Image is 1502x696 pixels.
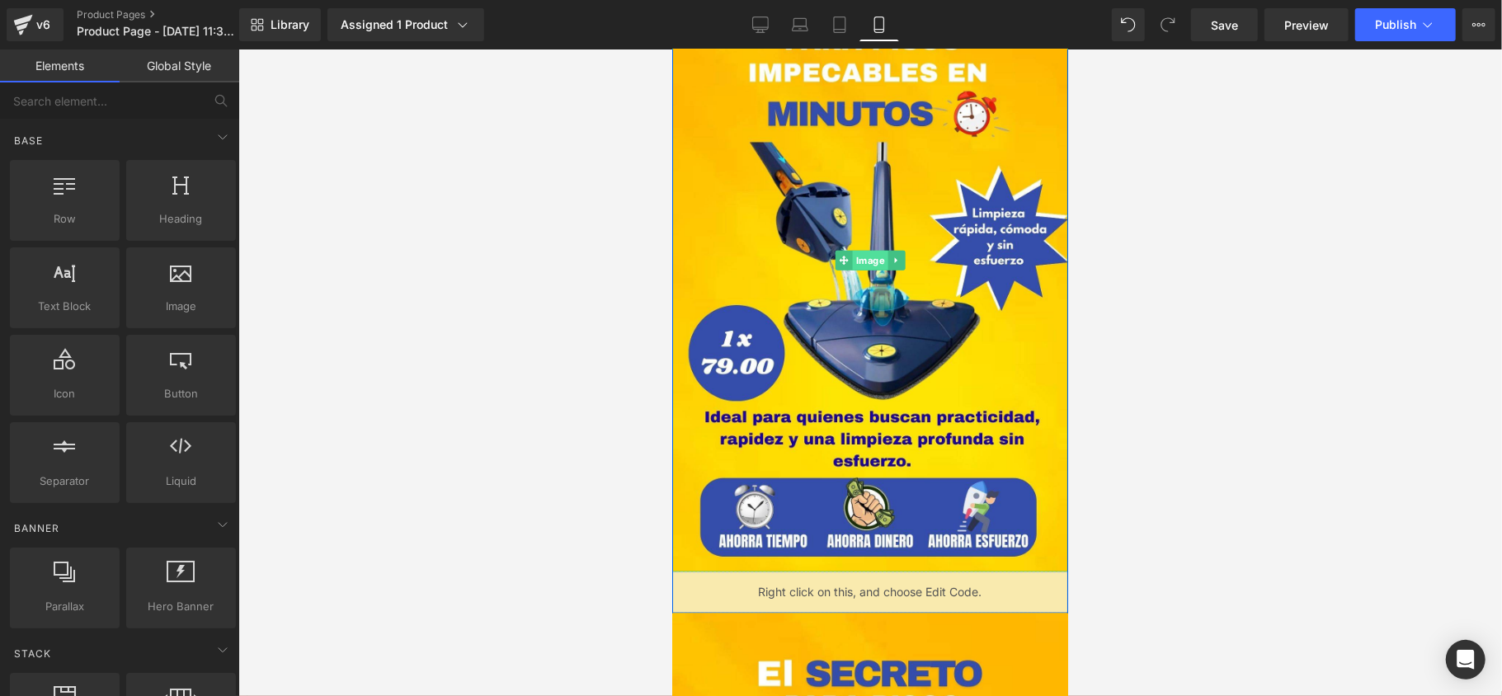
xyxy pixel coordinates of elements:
a: Laptop [780,8,820,41]
a: v6 [7,8,64,41]
a: Expand / Collapse [215,201,233,221]
button: Redo [1151,8,1184,41]
span: Icon [15,385,115,402]
span: Library [271,17,309,32]
span: Heading [131,210,231,228]
a: Tablet [820,8,859,41]
div: Assigned 1 Product [341,16,471,33]
div: Open Intercom Messenger [1446,640,1486,680]
button: Undo [1112,8,1145,41]
span: Preview [1284,16,1329,34]
span: Base [12,133,45,148]
span: Product Page - [DATE] 11:30:36 [77,25,235,38]
span: Separator [15,473,115,490]
span: Banner [12,520,61,536]
span: Image [131,298,231,315]
a: Preview [1264,8,1349,41]
span: Save [1211,16,1238,34]
span: Hero Banner [131,598,231,615]
a: New Library [239,8,321,41]
div: v6 [33,14,54,35]
button: Publish [1355,8,1456,41]
a: Desktop [741,8,780,41]
span: Stack [12,646,53,661]
button: More [1462,8,1495,41]
span: Text Block [15,298,115,315]
span: Liquid [131,473,231,490]
a: Global Style [120,49,239,82]
span: Button [131,385,231,402]
span: Publish [1375,18,1416,31]
span: Row [15,210,115,228]
span: Image [181,201,216,221]
a: Mobile [859,8,899,41]
span: Parallax [15,598,115,615]
a: Product Pages [77,8,266,21]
